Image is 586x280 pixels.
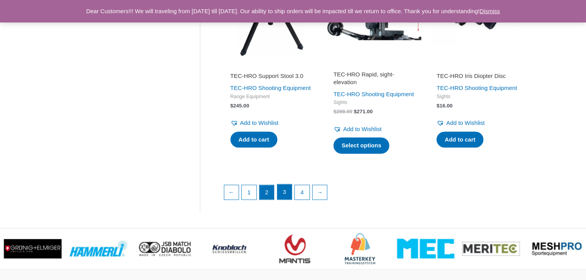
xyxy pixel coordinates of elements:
span: Add to Wishlist [446,119,485,126]
a: ← [224,185,239,200]
a: TEC-HRO Rapid, sight-elevation [333,71,415,89]
bdi: 245.00 [230,103,249,109]
span: $ [333,109,337,114]
a: TEC-HRO Shooting Equipment [230,85,311,91]
span: $ [230,103,234,109]
a: Page 4 [295,185,309,200]
a: Page 3 [277,184,292,200]
a: Page 1 [242,185,256,200]
nav: Product Pagination [223,184,525,204]
a: TEC-HRO Support Stool 3.0 [230,72,312,83]
span: Sights [333,99,415,106]
a: Add to Wishlist [436,118,485,128]
iframe: Customer reviews powered by Trustpilot [333,61,415,71]
h2: TEC-HRO Support Stool 3.0 [230,72,312,80]
a: Add to cart: “TEC-HRO Support Stool 3.0” [230,131,277,148]
span: Add to Wishlist [343,126,382,132]
span: $ [436,103,440,109]
bdi: 271.00 [354,109,373,114]
span: Page 2 [259,185,274,200]
a: TEC-HRO Shooting Equipment [436,85,517,91]
h2: TEC-HRO Rapid, sight-elevation [333,71,415,86]
a: Add to Wishlist [230,118,278,128]
a: Dismiss [479,8,500,14]
a: Add to cart: “TEC-HRO Iris Diopter Disc” [436,131,483,148]
a: Select options for “TEC-HRO Rapid, sight-elevation” [333,137,390,154]
span: $ [354,109,357,114]
iframe: Customer reviews powered by Trustpilot [230,61,312,71]
bdi: 16.00 [436,103,452,109]
span: Add to Wishlist [240,119,278,126]
a: TEC-HRO Iris Diopter Disc [436,72,518,83]
bdi: 288.00 [333,109,352,114]
iframe: Customer reviews powered by Trustpilot [436,61,518,71]
span: Range Equipment [230,93,312,100]
a: Add to Wishlist [333,124,382,135]
a: → [313,185,327,200]
a: TEC-HRO Shooting Equipment [333,91,414,97]
span: Sights [436,93,518,100]
h2: TEC-HRO Iris Diopter Disc [436,72,518,80]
